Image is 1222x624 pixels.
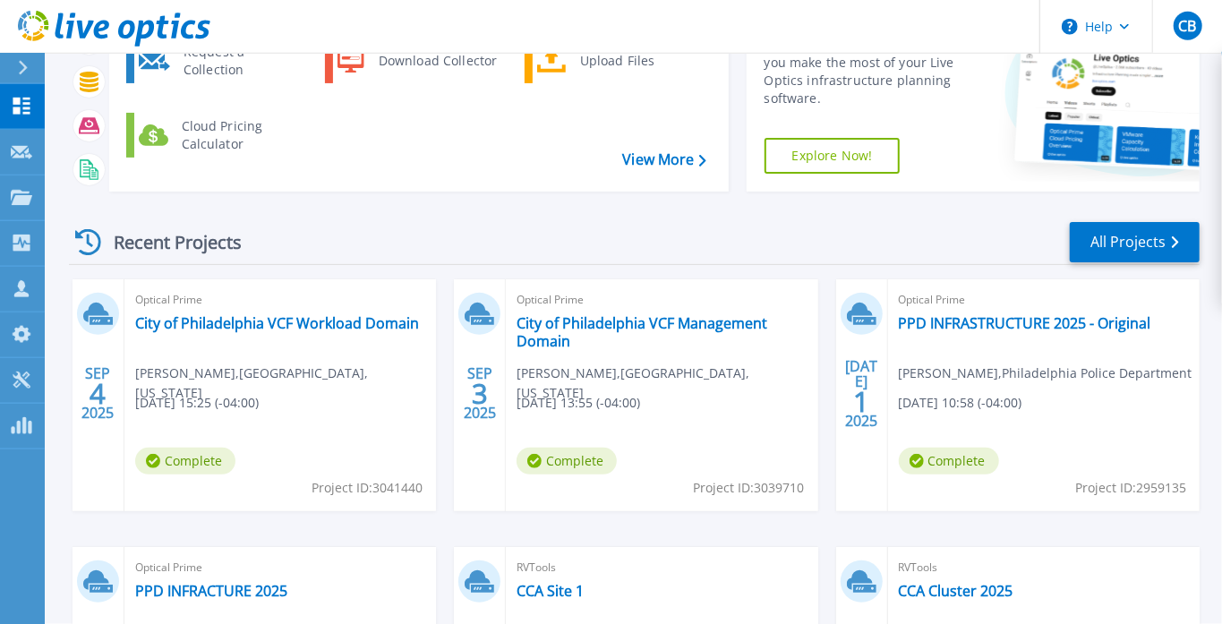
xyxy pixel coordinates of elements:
a: Request a Collection [126,38,310,83]
span: 1 [853,394,869,409]
a: Upload Files [525,38,708,83]
span: [PERSON_NAME] , [GEOGRAPHIC_DATA], [US_STATE] [517,363,817,403]
span: [PERSON_NAME] , [GEOGRAPHIC_DATA], [US_STATE] [135,363,436,403]
a: PPD INFRACTURE 2025 [135,582,287,600]
a: All Projects [1070,222,1200,262]
a: CCA Cluster 2025 [899,582,1013,600]
span: CB [1178,19,1196,33]
a: CCA Site 1 [517,582,584,600]
span: RVTools [899,558,1189,577]
span: 3 [472,386,488,401]
span: [DATE] 13:55 (-04:00) [517,393,640,413]
a: Download Collector [325,38,508,83]
a: View More [622,151,705,168]
span: Project ID: 3041440 [312,478,423,498]
a: Explore Now! [765,138,901,174]
a: City of Philadelphia VCF Workload Domain [135,314,419,332]
div: Download Collector [370,43,505,79]
div: SEP 2025 [463,361,497,426]
span: Complete [899,448,999,474]
span: [PERSON_NAME] , Philadelphia Police Department [899,363,1192,383]
span: 4 [90,386,106,401]
span: [DATE] 10:58 (-04:00) [899,393,1022,413]
span: RVTools [517,558,807,577]
span: Complete [135,448,235,474]
div: Request a Collection [175,43,305,79]
span: Project ID: 3039710 [694,478,805,498]
span: Optical Prime [135,558,425,577]
div: Recent Projects [69,220,266,264]
a: City of Philadelphia VCF Management Domain [517,314,807,350]
div: Upload Files [571,43,704,79]
span: [DATE] 15:25 (-04:00) [135,393,259,413]
span: Optical Prime [135,290,425,310]
div: [DATE] 2025 [844,361,878,426]
div: Cloud Pricing Calculator [173,117,305,153]
a: PPD INFRASTRUCTURE 2025 - Original [899,314,1151,332]
div: SEP 2025 [81,361,115,426]
a: Cloud Pricing Calculator [126,113,310,158]
span: Optical Prime [517,290,807,310]
div: Find tutorials, instructional guides and other support videos to help you make the most of your L... [765,18,990,107]
span: Project ID: 2959135 [1075,478,1186,498]
span: Optical Prime [899,290,1189,310]
span: Complete [517,448,617,474]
